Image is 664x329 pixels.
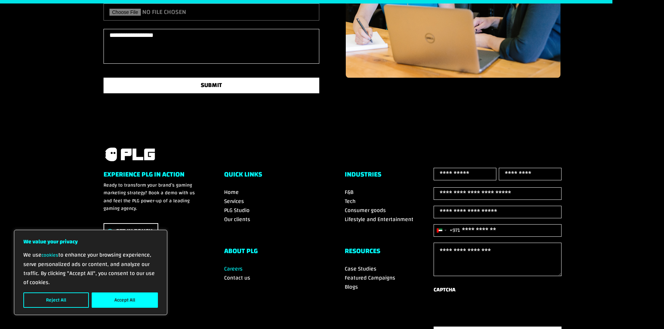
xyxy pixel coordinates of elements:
a: Case Studies [345,264,376,274]
h6: ABOUT PLG [224,248,320,258]
a: Get In Touch [104,223,158,240]
a: F&B [345,187,353,197]
h6: RESOURCES [345,248,440,258]
p: Ready to transform your brand’s gaming marketing strategy? Book a demo with us and feel the PLG p... [104,181,199,213]
a: Blogs [345,282,358,292]
div: +971 [450,226,460,235]
a: Featured Campaigns [345,273,395,283]
a: Consumer goods [345,205,386,216]
h6: Experience PLG in Action [104,171,199,181]
a: Home [224,187,239,197]
a: Tech [345,196,356,206]
a: Careers [224,264,243,274]
a: PLG [104,147,156,162]
iframe: Chat Widget [629,296,664,329]
button: Accept All [92,292,158,308]
p: We value your privacy [23,237,158,246]
button: Selected country [434,225,460,236]
button: SUBMIT [104,78,320,93]
a: Contact us [224,273,250,283]
a: cookies [41,251,58,260]
h6: Industries [345,171,440,181]
div: We value your privacy [14,230,167,315]
a: PLG Studio [224,205,250,216]
h6: Quick Links [224,171,320,181]
a: Lifestyle and Entertainment [345,214,413,225]
a: Services [224,196,244,206]
a: Our clients [224,214,250,225]
label: CAPTCHA [434,285,456,295]
img: PLG logo [104,147,156,162]
iframe: reCAPTCHA [434,297,540,324]
button: Reject All [23,292,89,308]
p: We use to enhance your browsing experience, serve personalized ads or content, and analyze our tr... [23,250,158,287]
